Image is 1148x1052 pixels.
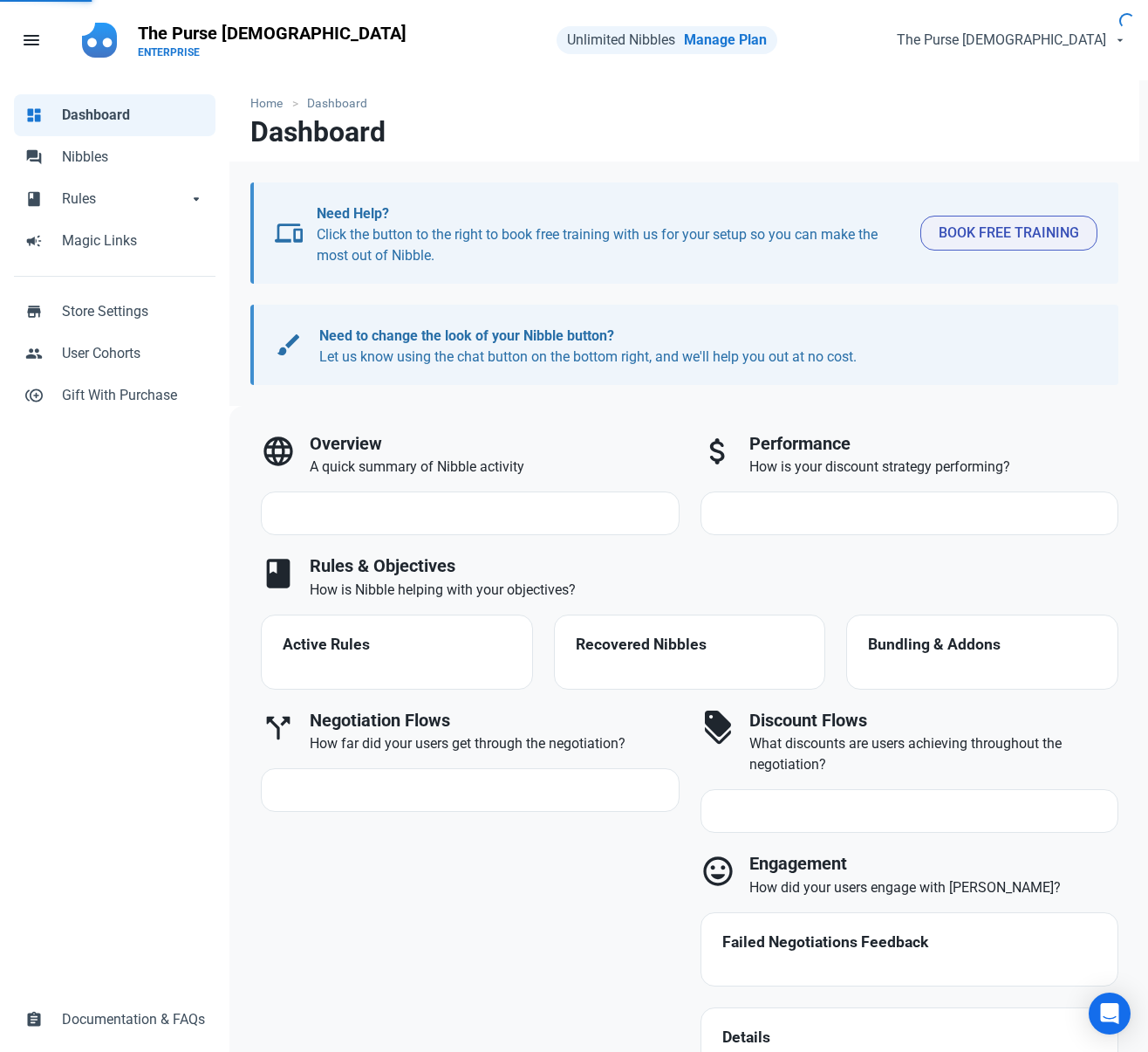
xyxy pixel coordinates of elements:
[62,385,205,406] span: Gift With Purchase
[1089,993,1131,1035] div: Open Intercom Messenger
[261,556,296,591] span: book
[700,854,735,889] span: mood
[939,223,1079,244] span: Book Free Training
[749,733,1118,775] p: What discounts are users achieving throughout the negotiation?
[897,30,1106,51] span: The Purse [DEMOGRAPHIC_DATA]
[920,216,1097,251] button: Book Free Training
[749,434,1118,454] h3: Performance
[250,116,386,148] h1: Dashboard
[700,711,735,746] span: discount
[722,1029,1097,1047] h4: Details
[25,230,43,248] span: campaign
[25,1009,43,1027] span: assignment
[250,94,291,113] a: Home
[310,457,679,478] p: A quick summary of Nibble activity
[25,385,43,402] span: control_point_duplicate
[25,301,43,319] span: store
[62,301,205,322] span: Store Settings
[138,45,407,59] p: ENTERPRISE
[62,147,205,168] span: Nibbles
[749,457,1118,478] p: How is your discount strategy performing?
[722,934,1097,952] h4: Failed Negotiations Feedback
[62,343,205,364] span: User Cohorts
[14,999,215,1041] a: assignmentDocumentation & FAQs
[62,1009,205,1030] span: Documentation & FAQs
[25,189,43,206] span: book
[319,327,614,344] b: Need to change the look of your Nibble button?
[310,580,1118,601] p: How is Nibble helping with your objectives?
[319,326,1082,368] p: Let us know using the chat button on the bottom right, and we'll help you out at no cost.
[127,14,417,66] a: The Purse [DEMOGRAPHIC_DATA]ENTERPRISE
[310,556,1118,576] h3: Rules & Objectives
[310,434,679,454] h3: Overview
[576,636,804,654] h4: Recovered Nibbles
[14,375,215,416] a: control_point_duplicateGift With Purchase
[25,105,43,122] span: dashboard
[310,711,679,731] h3: Negotiation Flows
[310,733,679,754] p: How far did your users get through the negotiation?
[229,80,1139,116] nav: breadcrumbs
[62,189,188,210] span: Rules
[684,31,767,48] a: Manage Plan
[700,434,735,469] span: attach_money
[14,291,215,333] a: storeStore Settings
[138,21,407,45] p: The Purse [DEMOGRAPHIC_DATA]
[868,636,1097,654] h4: Bundling & Addons
[62,105,205,126] span: Dashboard
[317,203,906,266] p: Click the button to the right to book free training with us for your setup so you can make the mo...
[567,31,675,48] span: Unlimited Nibbles
[749,877,1118,898] p: How did your users engage with [PERSON_NAME]?
[25,343,43,361] span: people
[749,711,1118,731] h3: Discount Flows
[261,434,296,469] span: language
[14,178,215,220] a: bookRulesarrow_drop_down
[283,636,511,654] h4: Active Rules
[275,331,303,359] span: brush
[749,854,1118,874] h3: Engagement
[14,136,215,178] a: forumNibbles
[21,30,42,51] span: menu
[25,147,43,164] span: forum
[14,94,215,136] a: dashboardDashboard
[14,220,215,262] a: campaignMagic Links
[317,205,389,222] b: Need Help?
[14,333,215,375] a: peopleUser Cohorts
[62,230,205,251] span: Magic Links
[261,711,296,746] span: call_split
[275,219,303,247] span: devices
[882,23,1138,58] button: The Purse [DEMOGRAPHIC_DATA]
[188,189,205,206] span: arrow_drop_down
